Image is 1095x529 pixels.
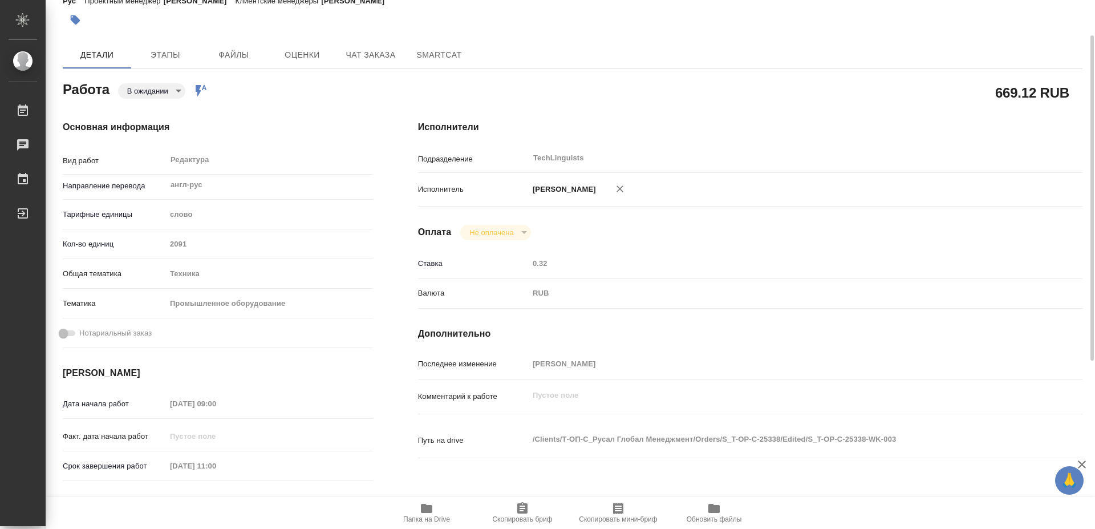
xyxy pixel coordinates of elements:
button: Скопировать мини-бриф [570,497,666,529]
button: 🙏 [1055,466,1084,495]
p: Кол-во единиц [63,239,166,250]
span: SmartCat [412,48,467,62]
p: Вид работ [63,155,166,167]
div: В ожидании [460,225,530,240]
button: Скопировать бриф [474,497,570,529]
p: Общая тематика [63,268,166,280]
p: Срок завершения работ [63,461,166,472]
p: Направление перевода [63,180,166,192]
input: Пустое поле [166,458,266,474]
span: 🙏 [1060,469,1079,492]
span: Этапы [138,48,193,62]
div: RUB [529,284,1027,303]
p: Последнее изменение [418,358,529,370]
h2: 669.12 RUB [995,83,1069,102]
textarea: /Clients/Т-ОП-С_Русал Глобал Менеджмент/Orders/S_T-OP-C-25338/Edited/S_T-OP-C-25338-WK-003 [529,430,1027,449]
span: Детали [70,48,124,62]
button: Не оплачена [466,228,517,237]
p: Подразделение [418,154,529,165]
h4: [PERSON_NAME] [63,366,372,380]
p: Комментарий к работе [418,391,529,402]
button: В ожидании [124,86,172,96]
div: В ожидании [118,83,185,99]
h4: Исполнители [418,120,1082,134]
span: Чат заказа [343,48,398,62]
div: Техника [166,264,372,284]
p: Дата начала работ [63,398,166,410]
span: Оценки [275,48,330,62]
div: Промышленное оборудование [166,294,372,313]
input: Пустое поле [166,395,266,412]
p: Тематика [63,298,166,309]
h4: Дополнительно [418,327,1082,341]
span: Скопировать мини-бриф [579,515,657,523]
h4: Основная информация [63,120,372,134]
p: [PERSON_NAME] [529,184,596,195]
span: Нотариальный заказ [79,328,152,339]
input: Пустое поле [166,428,266,445]
p: Тарифные единицы [63,209,166,220]
button: Добавить тэг [63,7,88,33]
span: Папка на Drive [403,515,450,523]
span: Скопировать бриф [492,515,552,523]
p: Ставка [418,258,529,269]
p: Факт. дата начала работ [63,431,166,442]
button: Обновить файлы [666,497,762,529]
p: Путь на drive [418,435,529,446]
input: Пустое поле [166,236,372,252]
input: Пустое поле [529,356,1027,372]
h4: Оплата [418,225,452,239]
span: Файлы [206,48,261,62]
div: слово [166,205,372,224]
p: Исполнитель [418,184,529,195]
input: Пустое поле [529,255,1027,272]
h2: Работа [63,78,109,99]
span: Обновить файлы [687,515,742,523]
button: Удалить исполнителя [607,176,632,201]
button: Папка на Drive [379,497,474,529]
p: Валюта [418,288,529,299]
